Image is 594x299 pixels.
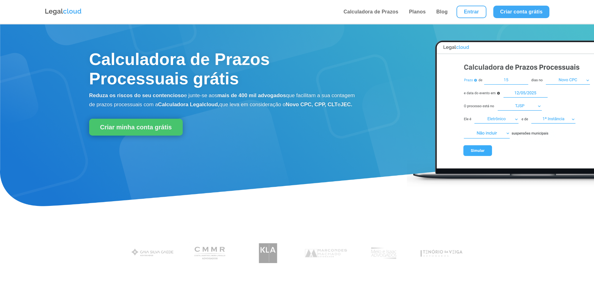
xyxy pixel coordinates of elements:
[456,6,486,18] a: Entrar
[186,240,234,267] img: Costa Martins Meira Rinaldi Advogados
[407,34,594,187] img: Calculadora de Prazos Processuais Legalcloud
[340,102,352,107] b: JEC.
[302,240,350,267] img: Marcondes Machado Advogados utilizam a Legalcloud
[418,240,465,267] img: Tenório da Veiga Advogados
[360,240,408,267] img: Profissionais do escritório Melo e Isaac Advogados utilizam a Legalcloud
[407,183,594,188] a: Calculadora de Prazos Processuais Legalcloud
[158,102,220,107] b: Calculadora Legalcloud,
[217,92,286,98] b: mais de 400 mil advogados
[493,6,549,18] a: Criar conta grátis
[244,240,292,267] img: Koury Lopes Advogados
[286,102,338,107] b: Novo CPC, CPP, CLT
[89,92,184,98] b: Reduza os riscos do seu contencioso
[45,8,82,16] img: Logo da Legalcloud
[129,240,176,267] img: Gaia Silva Gaede Advogados Associados
[89,50,270,88] span: Calculadora de Prazos Processuais grátis
[89,119,183,136] a: Criar minha conta grátis
[89,91,356,109] p: e junte-se aos que facilitam a sua contagem de prazos processuais com a que leva em consideração o e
